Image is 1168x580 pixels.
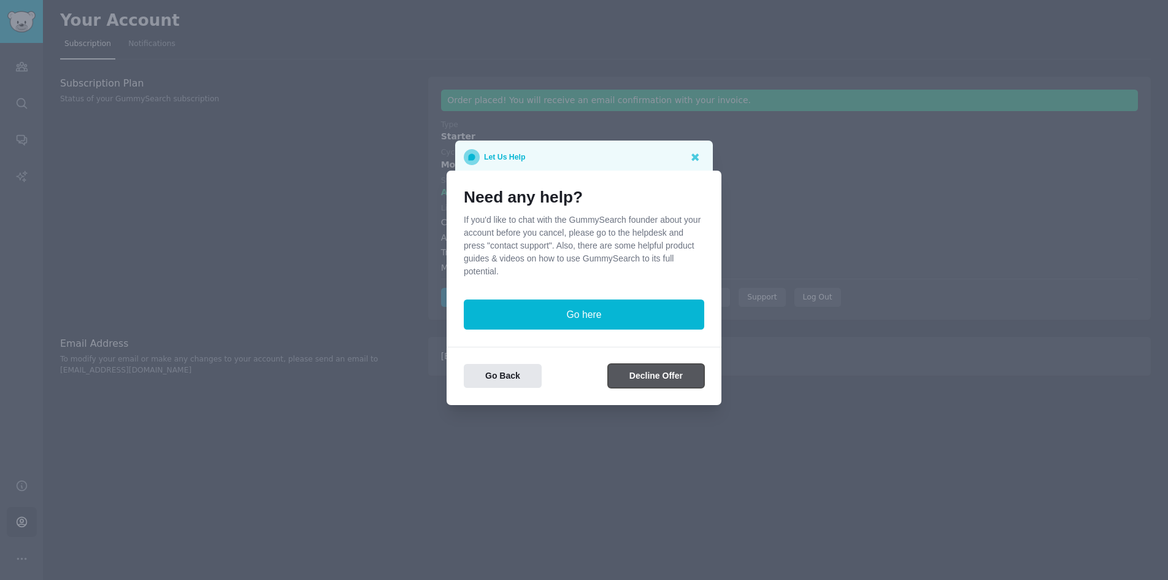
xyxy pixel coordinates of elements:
h1: Need any help? [464,188,704,207]
p: If you'd like to chat with the GummySearch founder about your account before you cancel, please g... [464,214,704,278]
p: Let Us Help [484,149,525,165]
button: Decline Offer [608,364,704,388]
button: Go here [464,300,704,330]
button: Go Back [464,364,542,388]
